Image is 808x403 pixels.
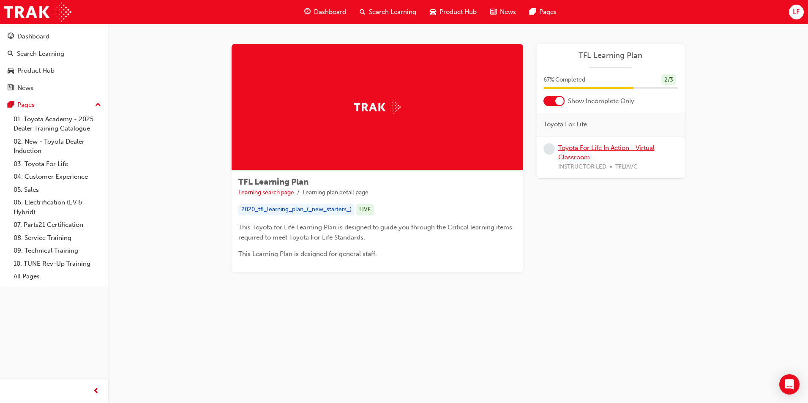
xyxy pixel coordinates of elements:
img: Trak [4,3,71,22]
span: INSTRUCTOR LED [558,162,606,172]
button: Pages [3,97,104,113]
span: 67 % Completed [543,75,585,85]
a: 06. Electrification (EV & Hybrid) [10,196,104,218]
span: Dashboard [314,7,346,17]
span: news-icon [490,7,497,17]
div: 2020_tfl_learning_plan_(_new_starters_) [238,204,355,215]
span: Toyota For Life [543,120,587,129]
span: search-icon [360,7,366,17]
a: Learning search page [238,189,294,196]
a: 04. Customer Experience [10,170,104,183]
a: All Pages [10,270,104,283]
span: learningRecordVerb_NONE-icon [543,143,555,155]
img: Trak [354,101,401,114]
a: Search Learning [3,46,104,62]
a: 02. New - Toyota Dealer Induction [10,135,104,158]
div: Pages [17,100,35,110]
span: news-icon [8,84,14,92]
a: news-iconNews [483,3,523,21]
span: car-icon [8,67,14,75]
span: This Learning Plan is designed for general staff. [238,250,377,258]
span: TFL Learning Plan [238,177,308,187]
span: guage-icon [304,7,311,17]
a: 10. TUNE Rev-Up Training [10,257,104,270]
div: News [17,83,33,93]
a: 07. Parts21 Certification [10,218,104,231]
div: LIVE [356,204,374,215]
span: This Toyota for Life Learning Plan is designed to guide you through the Critical learning items r... [238,223,514,241]
a: 05. Sales [10,183,104,196]
a: 09. Technical Training [10,244,104,257]
span: pages-icon [8,101,14,109]
a: Toyota For Life In Action - Virtual Classroom [558,144,655,161]
a: 08. Service Training [10,231,104,245]
span: Search Learning [369,7,416,17]
button: DashboardSearch LearningProduct HubNews [3,27,104,97]
a: Product Hub [3,63,104,79]
span: LF [793,7,800,17]
div: Product Hub [17,66,55,76]
span: Product Hub [439,7,477,17]
a: 01. Toyota Academy - 2025 Dealer Training Catalogue [10,113,104,135]
a: News [3,80,104,96]
span: Show Incomplete Only [568,96,634,106]
div: Search Learning [17,49,64,59]
a: search-iconSearch Learning [353,3,423,21]
span: pages-icon [530,7,536,17]
span: car-icon [430,7,436,17]
span: guage-icon [8,33,14,41]
span: search-icon [8,50,14,58]
a: 03. Toyota For Life [10,158,104,171]
span: TFLIAVC [615,162,638,172]
button: LF [789,5,804,19]
span: prev-icon [93,386,99,397]
a: pages-iconPages [523,3,563,21]
a: guage-iconDashboard [298,3,353,21]
a: car-iconProduct Hub [423,3,483,21]
li: Learning plan detail page [303,188,369,198]
div: Open Intercom Messenger [779,374,800,395]
span: News [500,7,516,17]
div: Dashboard [17,32,49,41]
span: Pages [539,7,557,17]
div: 2 / 3 [661,74,676,86]
a: TFL Learning Plan [543,51,678,60]
span: up-icon [95,100,101,111]
a: Dashboard [3,29,104,44]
